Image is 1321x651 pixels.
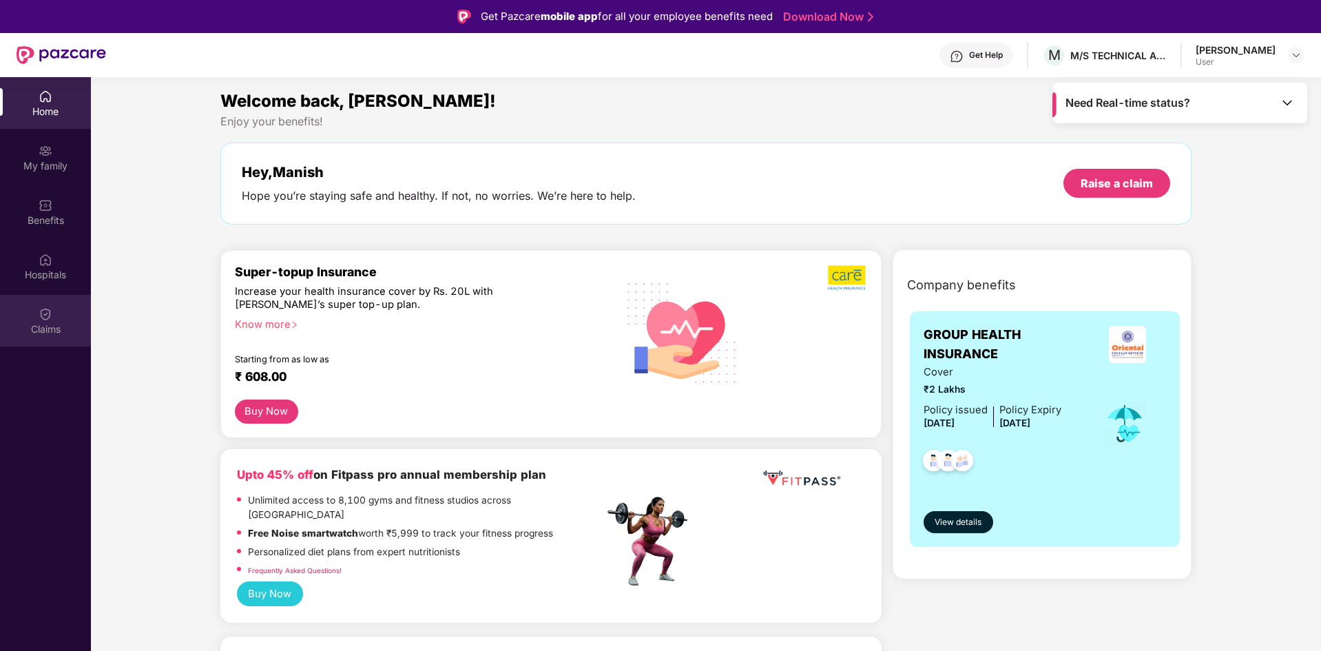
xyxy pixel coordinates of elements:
[935,516,981,529] span: View details
[783,10,869,24] a: Download Now
[248,566,342,575] a: Frequently Asked Questions!
[931,446,965,479] img: svg+xml;base64,PHN2ZyB4bWxucz0iaHR0cDovL3d3dy53My5vcmcvMjAwMC9zdmciIHdpZHRoPSI0OC45NDMiIGhlaWdodD...
[1280,96,1294,110] img: Toggle Icon
[235,285,544,312] div: Increase your health insurance cover by Rs. 20L with [PERSON_NAME]’s super top-up plan.
[946,446,979,479] img: svg+xml;base64,PHN2ZyB4bWxucz0iaHR0cDovL3d3dy53My5vcmcvMjAwMC9zdmciIHdpZHRoPSI0OC45NDMiIGhlaWdodD...
[242,164,636,180] div: Hey, Manish
[17,46,106,64] img: New Pazcare Logo
[235,354,545,364] div: Starting from as low as
[924,364,1061,380] span: Cover
[541,10,598,23] strong: mobile app
[999,417,1030,428] span: [DATE]
[235,400,298,424] button: Buy Now
[235,369,590,386] div: ₹ 608.00
[917,446,950,479] img: svg+xml;base64,PHN2ZyB4bWxucz0iaHR0cDovL3d3dy53My5vcmcvMjAwMC9zdmciIHdpZHRoPSI0OC45NDMiIGhlaWdodD...
[39,144,52,158] img: svg+xml;base64,PHN2ZyB3aWR0aD0iMjAiIGhlaWdodD0iMjAiIHZpZXdCb3g9IjAgMCAyMCAyMCIgZmlsbD0ibm9uZSIgeG...
[603,493,700,590] img: fpp.png
[828,265,867,291] img: b5dec4f62d2307b9de63beb79f102df3.png
[39,307,52,321] img: svg+xml;base64,PHN2ZyBpZD0iQ2xhaW0iIHhtbG5zPSJodHRwOi8vd3d3LnczLm9yZy8yMDAwL3N2ZyIgd2lkdGg9IjIwIi...
[924,417,955,428] span: [DATE]
[999,402,1061,418] div: Policy Expiry
[242,189,636,203] div: Hope you’re staying safe and healthy. If not, no worries. We’re here to help.
[1103,401,1147,446] img: icon
[237,468,546,482] b: on Fitpass pro annual membership plan
[220,91,496,111] span: Welcome back, [PERSON_NAME]!
[924,325,1088,364] span: GROUP HEALTH INSURANCE
[237,581,303,607] button: Buy Now
[248,526,553,541] p: worth ₹5,999 to track your fitness progress
[291,321,298,329] span: right
[1196,56,1276,68] div: User
[868,10,873,24] img: Stroke
[39,253,52,267] img: svg+xml;base64,PHN2ZyBpZD0iSG9zcGl0YWxzIiB4bWxucz0iaHR0cDovL3d3dy53My5vcmcvMjAwMC9zdmciIHdpZHRoPS...
[760,466,843,491] img: fppp.png
[1070,49,1167,62] div: M/S TECHNICAL ASSOCIATES LTD
[1081,176,1153,191] div: Raise a claim
[950,50,964,63] img: svg+xml;base64,PHN2ZyBpZD0iSGVscC0zMngzMiIgeG1sbnM9Imh0dHA6Ly93d3cudzMub3JnLzIwMDAvc3ZnIiB3aWR0aD...
[39,90,52,103] img: svg+xml;base64,PHN2ZyBpZD0iSG9tZSIgeG1sbnM9Imh0dHA6Ly93d3cudzMub3JnLzIwMDAvc3ZnIiB3aWR0aD0iMjAiIG...
[1048,47,1061,63] span: M
[248,493,603,523] p: Unlimited access to 8,100 gyms and fitness studios across [GEOGRAPHIC_DATA]
[1291,50,1302,61] img: svg+xml;base64,PHN2ZyBpZD0iRHJvcGRvd24tMzJ4MzIiIHhtbG5zPSJodHRwOi8vd3d3LnczLm9yZy8yMDAwL3N2ZyIgd2...
[235,318,596,328] div: Know more
[924,402,988,418] div: Policy issued
[1065,96,1190,110] span: Need Real-time status?
[39,198,52,212] img: svg+xml;base64,PHN2ZyBpZD0iQmVuZWZpdHMiIHhtbG5zPSJodHRwOi8vd3d3LnczLm9yZy8yMDAwL3N2ZyIgd2lkdGg9Ij...
[457,10,471,23] img: Logo
[1109,326,1146,363] img: insurerLogo
[969,50,1003,61] div: Get Help
[924,382,1061,397] span: ₹2 Lakhs
[1196,43,1276,56] div: [PERSON_NAME]
[248,545,460,560] p: Personalized diet plans from expert nutritionists
[924,511,993,533] button: View details
[237,468,313,482] b: Upto 45% off
[616,265,748,399] img: svg+xml;base64,PHN2ZyB4bWxucz0iaHR0cDovL3d3dy53My5vcmcvMjAwMC9zdmciIHhtbG5zOnhsaW5rPSJodHRwOi8vd3...
[235,265,604,279] div: Super-topup Insurance
[907,276,1016,295] span: Company benefits
[481,8,773,25] div: Get Pazcare for all your employee benefits need
[220,114,1192,129] div: Enjoy your benefits!
[248,528,358,539] strong: Free Noise smartwatch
